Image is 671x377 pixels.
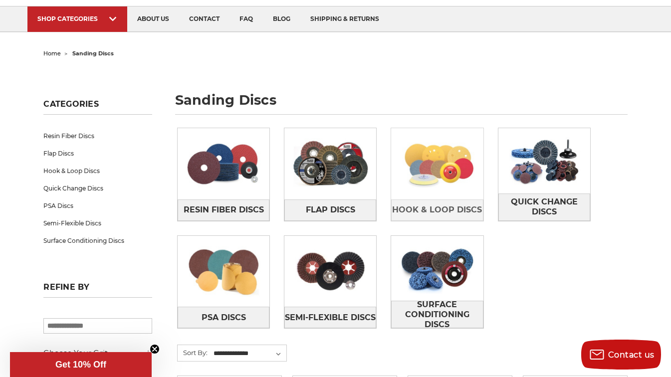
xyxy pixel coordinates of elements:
img: Semi-Flexible Discs [284,239,376,304]
span: Flap Discs [306,201,355,218]
button: Contact us [581,340,661,370]
a: Semi-Flexible Discs [284,307,376,328]
a: PSA Discs [178,307,269,328]
h5: Refine by [43,282,152,298]
a: shipping & returns [300,6,389,32]
a: about us [127,6,179,32]
a: Hook & Loop Discs [391,199,483,221]
a: Flap Discs [284,199,376,221]
button: Close teaser [150,344,160,354]
a: Surface Conditioning Discs [391,301,483,328]
a: Quick Change Discs [43,180,152,197]
a: Hook & Loop Discs [43,162,152,180]
a: Resin Fiber Discs [43,127,152,145]
img: Hook & Loop Discs [391,131,483,196]
span: PSA Discs [202,309,246,326]
div: SHOP CATEGORIES [37,15,117,22]
img: Flap Discs [284,131,376,196]
label: Sort By: [178,345,208,360]
h5: Choose Your Grit [43,347,152,359]
span: Hook & Loop Discs [392,201,482,218]
a: Flap Discs [43,145,152,162]
span: Semi-Flexible Discs [285,309,376,326]
a: Quick Change Discs [498,193,590,221]
a: home [43,50,61,57]
span: Contact us [608,350,655,360]
div: Get 10% OffClose teaser [10,352,152,377]
img: Surface Conditioning Discs [391,236,483,301]
span: Get 10% Off [55,360,106,370]
h1: sanding discs [175,93,628,115]
a: Resin Fiber Discs [178,199,269,221]
select: Sort By: [212,346,286,361]
span: sanding discs [72,50,114,57]
a: Surface Conditioning Discs [43,232,152,249]
img: Quick Change Discs [498,128,590,193]
a: blog [263,6,300,32]
span: Surface Conditioning Discs [392,296,482,333]
h5: Categories [43,99,152,115]
a: faq [229,6,263,32]
img: Resin Fiber Discs [178,131,269,196]
span: Resin Fiber Discs [184,201,264,218]
a: contact [179,6,229,32]
img: PSA Discs [178,239,269,304]
a: PSA Discs [43,197,152,214]
a: Semi-Flexible Discs [43,214,152,232]
span: Quick Change Discs [499,193,590,220]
